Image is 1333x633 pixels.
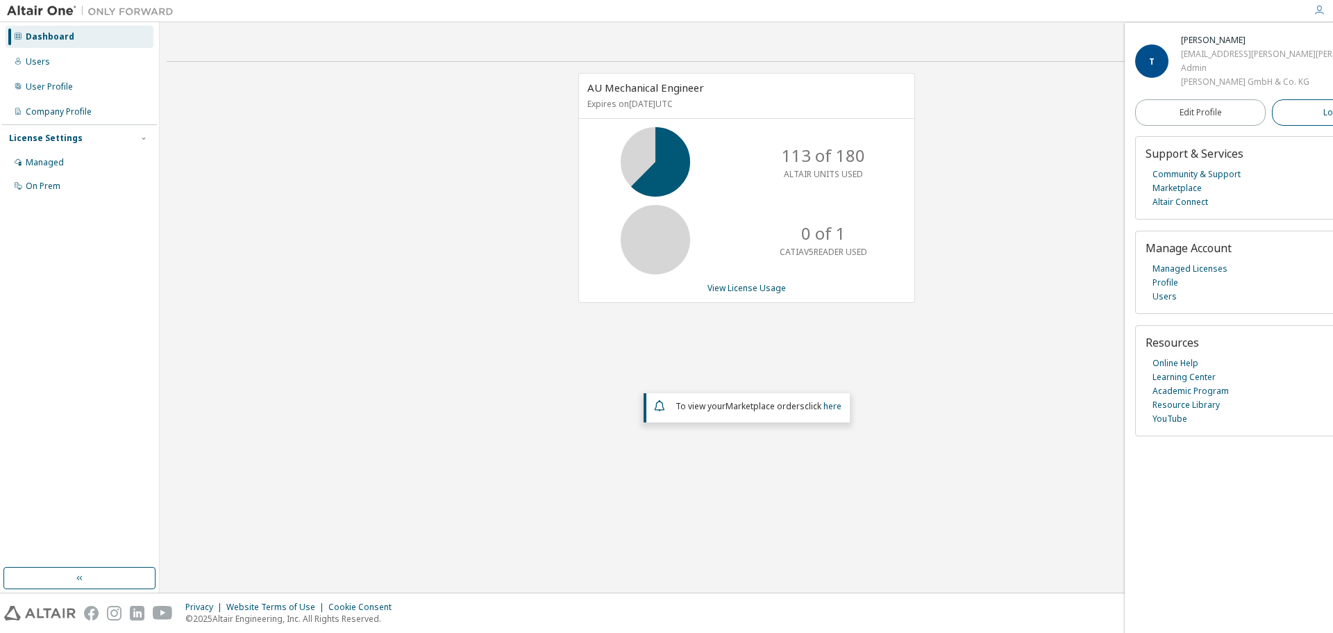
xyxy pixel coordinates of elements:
[587,81,704,94] span: AU Mechanical Engineer
[587,98,903,110] p: Expires on [DATE] UTC
[1146,240,1232,256] span: Manage Account
[328,602,400,613] div: Cookie Consent
[780,246,867,258] p: CATIAV5READER USED
[1152,167,1241,181] a: Community & Support
[26,81,73,92] div: User Profile
[130,606,144,620] img: linkedin.svg
[1146,146,1243,161] span: Support & Services
[782,144,865,167] p: 113 of 180
[676,400,841,412] span: To view your click
[26,157,64,168] div: Managed
[26,31,74,42] div: Dashboard
[26,106,92,117] div: Company Profile
[801,222,846,245] p: 0 of 1
[1152,398,1220,412] a: Resource Library
[1152,370,1216,384] a: Learning Center
[84,606,99,620] img: facebook.svg
[185,602,226,613] div: Privacy
[784,168,863,180] p: ALTAIR UNITS USED
[4,606,76,620] img: altair_logo.svg
[726,400,805,412] em: Marketplace orders
[707,282,786,294] a: View License Usage
[823,400,841,412] a: here
[1152,195,1208,209] a: Altair Connect
[226,602,328,613] div: Website Terms of Use
[7,4,181,18] img: Altair One
[1152,384,1229,398] a: Academic Program
[1152,356,1198,370] a: Online Help
[1152,290,1177,304] a: Users
[185,613,400,625] p: © 2025 Altair Engineering, Inc. All Rights Reserved.
[1135,99,1266,126] a: Edit Profile
[1149,56,1155,67] span: T
[153,606,173,620] img: youtube.svg
[1180,107,1222,118] span: Edit Profile
[1146,335,1199,350] span: Resources
[26,56,50,67] div: Users
[1152,276,1178,290] a: Profile
[1152,412,1187,426] a: YouTube
[26,181,60,192] div: On Prem
[107,606,121,620] img: instagram.svg
[1152,181,1202,195] a: Marketplace
[1152,262,1227,276] a: Managed Licenses
[9,133,83,144] div: License Settings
